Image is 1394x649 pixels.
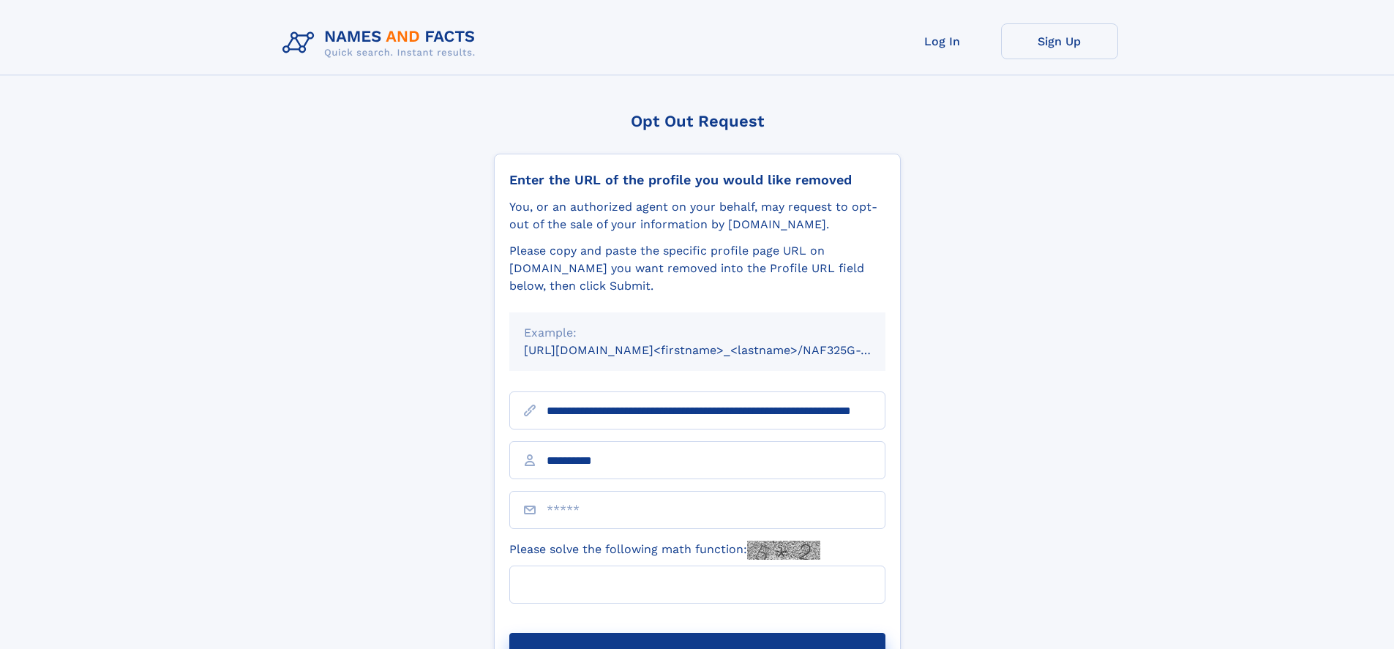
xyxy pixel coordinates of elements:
[509,198,885,233] div: You, or an authorized agent on your behalf, may request to opt-out of the sale of your informatio...
[494,112,901,130] div: Opt Out Request
[509,172,885,188] div: Enter the URL of the profile you would like removed
[1001,23,1118,59] a: Sign Up
[524,343,913,357] small: [URL][DOMAIN_NAME]<firstname>_<lastname>/NAF325G-xxxxxxxx
[277,23,487,63] img: Logo Names and Facts
[509,541,820,560] label: Please solve the following math function:
[884,23,1001,59] a: Log In
[524,324,871,342] div: Example:
[509,242,885,295] div: Please copy and paste the specific profile page URL on [DOMAIN_NAME] you want removed into the Pr...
